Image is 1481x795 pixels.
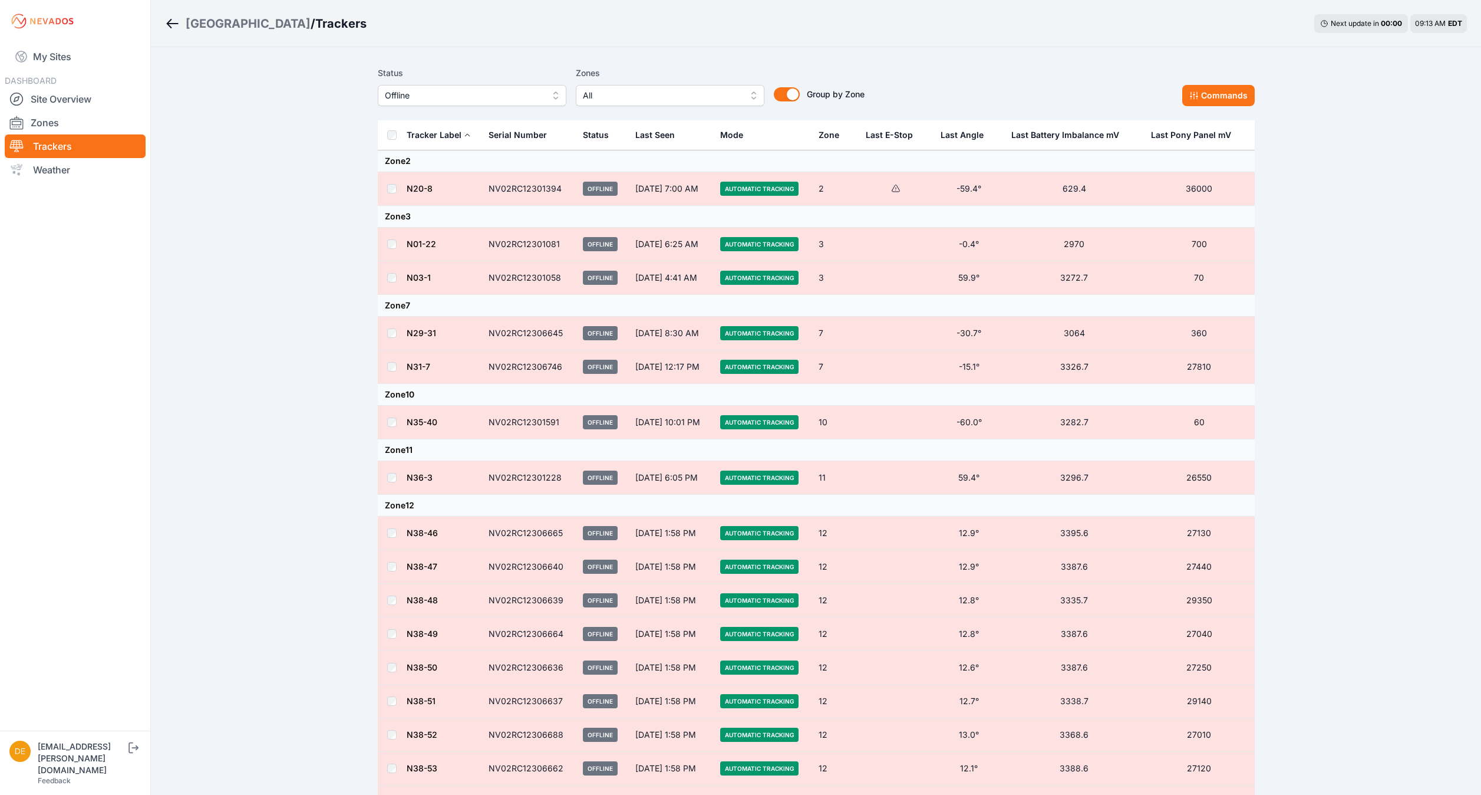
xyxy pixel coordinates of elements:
[378,150,1255,172] td: Zone 2
[583,88,741,103] span: All
[407,239,436,249] a: N01-22
[866,121,922,149] button: Last E-Stop
[1004,584,1144,617] td: 3335.7
[481,350,576,384] td: NV02RC12306746
[407,662,437,672] a: N38-50
[5,111,146,134] a: Zones
[1151,129,1231,141] div: Last Pony Panel mV
[1004,350,1144,384] td: 3326.7
[628,461,713,495] td: [DATE] 6:05 PM
[407,121,471,149] button: Tracker Label
[1004,228,1144,261] td: 2970
[934,584,1004,617] td: 12.8°
[1144,584,1254,617] td: 29350
[720,360,799,374] span: Automatic Tracking
[311,15,315,32] span: /
[407,561,437,571] a: N38-47
[720,593,799,607] span: Automatic Tracking
[812,350,859,384] td: 7
[1144,517,1254,550] td: 27130
[1004,261,1144,295] td: 3272.7
[720,526,799,540] span: Automatic Tracking
[1004,550,1144,584] td: 3387.6
[5,87,146,111] a: Site Overview
[628,228,713,261] td: [DATE] 6:25 AM
[1182,85,1255,106] button: Commands
[720,728,799,742] span: Automatic Tracking
[628,584,713,617] td: [DATE] 1:58 PM
[378,295,1255,317] td: Zone 7
[628,685,713,718] td: [DATE] 1:58 PM
[481,584,576,617] td: NV02RC12306639
[1144,406,1254,439] td: 60
[1144,550,1254,584] td: 27440
[378,66,566,80] label: Status
[720,129,743,141] div: Mode
[720,627,799,641] span: Automatic Tracking
[165,8,367,39] nav: Breadcrumb
[481,406,576,439] td: NV02RC12301591
[1144,617,1254,651] td: 27040
[812,461,859,495] td: 11
[583,121,618,149] button: Status
[1004,461,1144,495] td: 3296.7
[934,651,1004,685] td: 12.6°
[583,661,618,675] span: Offline
[934,617,1004,651] td: 12.8°
[1144,228,1254,261] td: 700
[934,718,1004,752] td: 13.0°
[1144,317,1254,350] td: 360
[628,550,713,584] td: [DATE] 1:58 PM
[720,471,799,485] span: Automatic Tracking
[934,317,1004,350] td: -30.7°
[378,495,1255,517] td: Zone 12
[407,730,437,740] a: N38-52
[720,271,799,285] span: Automatic Tracking
[628,172,713,206] td: [DATE] 7:00 AM
[1381,19,1402,28] div: 00 : 00
[481,651,576,685] td: NV02RC12306636
[934,261,1004,295] td: 59.9°
[481,261,576,295] td: NV02RC12301058
[186,15,311,32] a: [GEOGRAPHIC_DATA]
[576,66,764,80] label: Zones
[481,550,576,584] td: NV02RC12306640
[583,526,618,540] span: Offline
[1004,651,1144,685] td: 3387.6
[481,517,576,550] td: NV02RC12306665
[583,237,618,251] span: Offline
[583,761,618,776] span: Offline
[1151,121,1241,149] button: Last Pony Panel mV
[819,129,839,141] div: Zone
[628,317,713,350] td: [DATE] 8:30 AM
[812,617,859,651] td: 12
[628,651,713,685] td: [DATE] 1:58 PM
[1144,172,1254,206] td: 36000
[407,763,437,773] a: N38-53
[934,685,1004,718] td: 12.7°
[934,172,1004,206] td: -59.4°
[378,384,1255,406] td: Zone 10
[1004,685,1144,718] td: 3338.7
[934,461,1004,495] td: 59.4°
[385,88,543,103] span: Offline
[481,461,576,495] td: NV02RC12301228
[1004,517,1144,550] td: 3395.6
[481,228,576,261] td: NV02RC12301081
[628,350,713,384] td: [DATE] 12:17 PM
[38,741,126,776] div: [EMAIL_ADDRESS][PERSON_NAME][DOMAIN_NAME]
[720,661,799,675] span: Automatic Tracking
[934,228,1004,261] td: -0.4°
[1004,317,1144,350] td: 3064
[628,752,713,786] td: [DATE] 1:58 PM
[5,75,57,86] span: DASHBOARD
[1004,172,1144,206] td: 629.4
[1415,19,1446,28] span: 09:13 AM
[5,42,146,71] a: My Sites
[1004,406,1144,439] td: 3282.7
[812,685,859,718] td: 12
[628,718,713,752] td: [DATE] 1:58 PM
[720,761,799,776] span: Automatic Tracking
[934,517,1004,550] td: 12.9°
[407,595,438,605] a: N38-48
